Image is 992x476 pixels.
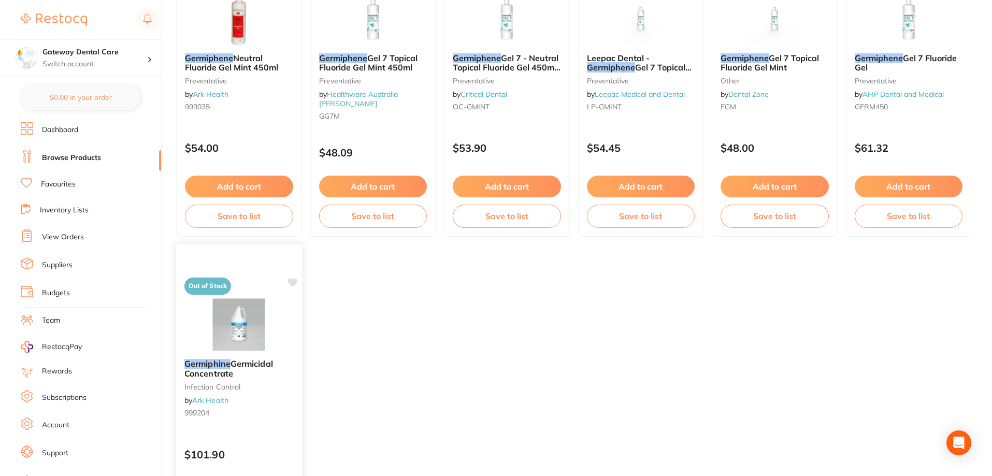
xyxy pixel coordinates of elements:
[184,358,231,369] em: Germiphine
[319,53,367,63] em: Germiphene
[42,288,70,298] a: Budgets
[855,102,888,111] span: GERM450
[319,147,427,158] p: $48.09
[855,53,957,73] span: Gel 7 Fluoride Gel
[453,142,561,154] p: $53.90
[721,53,769,63] em: Germiphene
[40,205,89,215] a: Inventory Lists
[42,260,73,270] a: Suppliers
[184,449,294,460] p: $101.90
[728,90,769,99] a: Dental Zone
[721,205,829,227] button: Save to list
[185,90,228,99] span: by
[42,315,60,326] a: Team
[185,53,293,73] b: Germiphene Neutral Fluoride Gel Mint 450ml
[453,77,561,85] small: preventative
[42,342,82,352] span: RestocqPay
[21,8,87,32] a: Restocq Logo
[587,62,635,73] em: Germiphene
[319,90,398,108] span: by
[721,53,829,73] b: Germiphene Gel 7 Topical Fluoride Gel Mint
[721,176,829,197] button: Add to cart
[42,366,72,377] a: Rewards
[21,13,87,26] img: Restocq Logo
[184,396,228,405] span: by
[855,205,963,227] button: Save to list
[184,278,231,295] span: Out of Stock
[855,176,963,197] button: Add to cart
[319,53,427,73] b: Germiphene Gel 7 Topical Fluoride Gel Mint 450ml
[184,358,273,379] span: Germicidal Concentrate
[461,90,507,99] a: Critical Dental
[185,142,293,154] p: $54.00
[855,53,963,73] b: Germiphene Gel 7 Fluoride Gel
[41,179,76,190] a: Favourites
[453,53,501,63] em: Germiphene
[946,430,971,455] div: Open Intercom Messenger
[721,102,736,111] span: FGM
[185,102,210,111] span: 999035
[453,102,490,111] span: OC-GMINT
[721,53,819,73] span: Gel 7 Topical Fluoride Gel Mint
[587,205,695,227] button: Save to list
[453,53,561,73] b: Germiphene Gel 7 - Neutral Topical Fluoride Gel 450ml - Mint Flavour
[42,125,78,135] a: Dashboard
[205,298,273,351] img: Germiphine Germicidal Concentrate
[587,77,695,85] small: preventative
[319,90,398,108] a: Healthware Australia [PERSON_NAME]
[855,53,903,63] em: Germiphene
[42,153,101,163] a: Browse Products
[185,77,293,85] small: preventative
[42,47,147,57] h4: Gateway Dental Care
[185,205,293,227] button: Save to list
[587,53,650,63] span: Leepac Dental -
[185,176,293,197] button: Add to cart
[42,59,147,69] p: Switch account
[453,205,561,227] button: Save to list
[453,176,561,197] button: Add to cart
[721,77,829,85] small: other
[42,420,69,430] a: Account
[453,90,507,99] span: by
[184,359,294,378] b: Germiphine Germicidal Concentrate
[42,393,87,403] a: Subscriptions
[319,53,418,73] span: Gel 7 Topical Fluoride Gel Mint 450ml
[595,90,685,99] a: Leepac Medical and Dental
[453,53,560,82] span: Gel 7 - Neutral Topical Fluoride Gel 450ml - Mint Flavour
[319,77,427,85] small: Preventative
[319,176,427,197] button: Add to cart
[587,62,692,101] span: Gel 7 Topical Fluoride Gel Mint Flavour - High Quality Dental Product
[855,77,963,85] small: preventative
[21,85,140,110] button: $0.00 in your order
[587,102,622,111] span: LP-GMINT
[192,396,228,405] a: Ark Health
[855,142,963,154] p: $61.32
[21,341,33,353] img: RestocqPay
[184,408,209,417] span: 999204
[42,232,84,242] a: View Orders
[587,142,695,154] p: $54.45
[193,90,228,99] a: Ark Health
[185,53,278,73] span: Neutral Fluoride Gel Mint 450ml
[862,90,944,99] a: AHP Dental and Medical
[319,205,427,227] button: Save to list
[587,176,695,197] button: Add to cart
[185,53,233,63] em: Germiphene
[721,142,829,154] p: $48.00
[184,382,294,391] small: infection control
[587,90,685,99] span: by
[16,48,37,68] img: Gateway Dental Care
[855,90,944,99] span: by
[21,341,82,353] a: RestocqPay
[721,90,769,99] span: by
[42,448,68,458] a: Support
[319,111,340,121] span: GG7M
[587,53,695,73] b: Leepac Dental - Germiphene Gel 7 Topical Fluoride Gel Mint Flavour - High Quality Dental Product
